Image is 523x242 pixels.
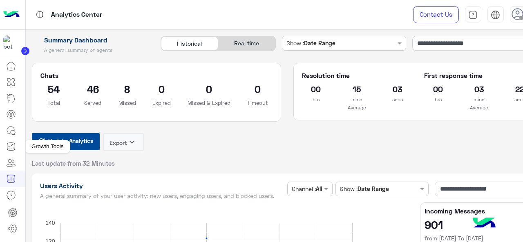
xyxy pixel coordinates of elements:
[35,9,45,20] img: tab
[424,95,453,104] p: hrs
[468,10,478,20] img: tab
[32,47,152,53] h5: A general summary of agents
[243,82,273,95] h2: 0
[79,99,106,107] p: Served
[413,6,459,23] a: Contact Us
[40,182,284,190] h1: Users Activity
[470,209,498,238] img: hulul-logo.png
[465,6,481,23] a: tab
[51,9,102,20] p: Analytics Center
[118,99,136,107] p: Missed
[79,82,106,95] h2: 46
[148,99,175,107] p: Expired
[46,135,95,146] span: Update Analytics
[40,82,67,95] h2: 54
[383,82,412,95] h2: 03
[302,71,412,80] h5: Resolution time
[218,36,275,51] div: Real time
[243,99,273,107] p: Timeout
[127,137,137,147] i: keyboard_arrow_down
[188,82,230,95] h2: 0
[40,71,273,80] h5: Chats
[188,99,230,107] p: Missed & Expired
[465,82,493,95] h2: 03
[302,82,331,95] h2: 00
[3,36,18,50] img: 317874714732967
[32,133,100,150] button: Update Analytics
[491,10,500,20] img: tab
[302,95,331,104] p: hrs
[342,82,371,95] h2: 15
[465,95,493,104] p: mins
[342,95,371,104] p: mins
[118,82,136,95] h2: 8
[3,6,20,23] img: Logo
[32,159,115,167] span: Last update from 32 Minutes
[32,36,152,44] h1: Summary Dashboard
[40,193,284,199] h5: A general summary of your user activity: new users, engaging users, and blocked users.
[103,133,144,151] button: Exportkeyboard_arrow_down
[148,82,175,95] h2: 0
[302,104,412,112] p: Average
[45,220,55,226] text: 140
[424,82,453,95] h2: 00
[161,36,218,51] div: Historical
[383,95,412,104] p: secs
[25,140,70,153] div: Growth Tools
[40,99,67,107] p: Total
